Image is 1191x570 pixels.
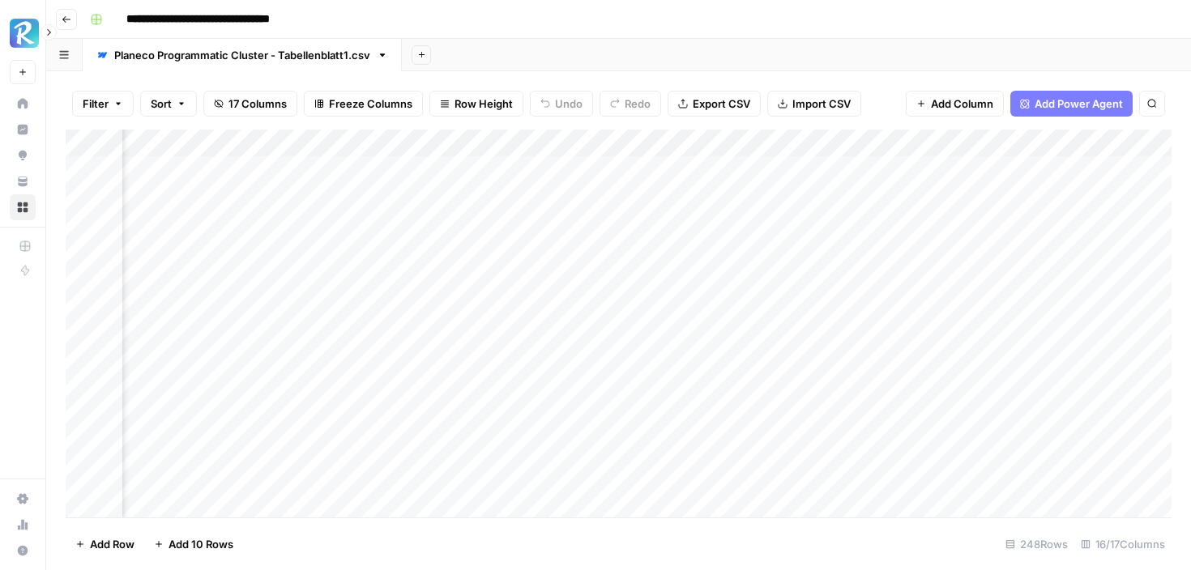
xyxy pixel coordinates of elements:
span: Row Height [455,96,513,112]
span: Redo [625,96,651,112]
div: 16/17 Columns [1074,531,1172,557]
span: Filter [83,96,109,112]
span: Add Power Agent [1035,96,1123,112]
button: Freeze Columns [304,91,423,117]
a: Usage [10,512,36,538]
button: Filter [72,91,134,117]
button: Add Power Agent [1010,91,1133,117]
span: Add 10 Rows [169,536,233,552]
button: Help + Support [10,538,36,564]
a: Settings [10,486,36,512]
span: Freeze Columns [329,96,412,112]
span: Add Column [931,96,993,112]
button: Sort [140,91,197,117]
a: Insights [10,117,36,142]
button: 17 Columns [203,91,297,117]
button: Import CSV [767,91,861,117]
span: 17 Columns [228,96,287,112]
img: Radyant Logo [10,19,39,48]
span: Undo [555,96,583,112]
span: Sort [151,96,172,112]
span: Export CSV [693,96,750,112]
a: Planeco Programmatic Cluster - Tabellenblatt1.csv [83,39,402,71]
span: Add Row [90,536,134,552]
a: Your Data [10,168,36,194]
a: Browse [10,194,36,220]
div: 248 Rows [999,531,1074,557]
span: Import CSV [792,96,851,112]
div: Planeco Programmatic Cluster - Tabellenblatt1.csv [114,47,370,63]
button: Workspace: Radyant [10,13,36,53]
button: Undo [530,91,593,117]
a: Home [10,91,36,117]
button: Export CSV [668,91,761,117]
button: Row Height [429,91,523,117]
button: Add 10 Rows [144,531,243,557]
a: Opportunities [10,142,36,168]
button: Redo [600,91,661,117]
button: Add Row [66,531,144,557]
button: Add Column [906,91,1004,117]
